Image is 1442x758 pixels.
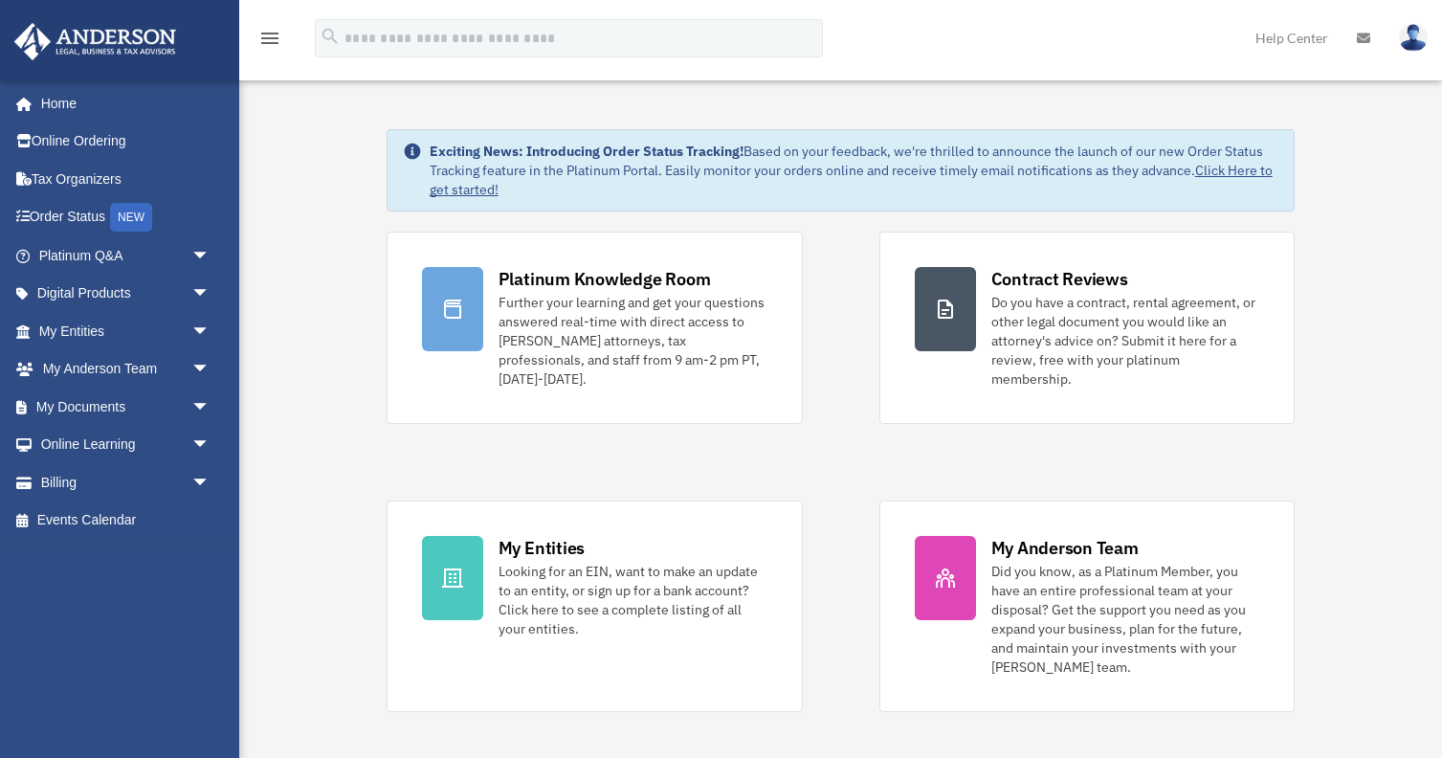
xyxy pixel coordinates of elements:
[191,388,230,427] span: arrow_drop_down
[430,162,1273,198] a: Click Here to get started!
[13,160,239,198] a: Tax Organizers
[191,463,230,502] span: arrow_drop_down
[13,84,230,123] a: Home
[13,236,239,275] a: Platinum Q&Aarrow_drop_down
[387,501,803,712] a: My Entities Looking for an EIN, want to make an update to an entity, or sign up for a bank accoun...
[191,275,230,314] span: arrow_drop_down
[191,312,230,351] span: arrow_drop_down
[879,501,1296,712] a: My Anderson Team Did you know, as a Platinum Member, you have an entire professional team at your...
[991,267,1128,291] div: Contract Reviews
[13,502,239,540] a: Events Calendar
[499,536,585,560] div: My Entities
[110,203,152,232] div: NEW
[499,267,711,291] div: Platinum Knowledge Room
[991,293,1260,389] div: Do you have a contract, rental agreement, or other legal document you would like an attorney's ad...
[191,236,230,276] span: arrow_drop_down
[13,463,239,502] a: Billingarrow_drop_down
[13,350,239,389] a: My Anderson Teamarrow_drop_down
[499,293,767,389] div: Further your learning and get your questions answered real-time with direct access to [PERSON_NAM...
[9,23,182,60] img: Anderson Advisors Platinum Portal
[191,350,230,390] span: arrow_drop_down
[1399,24,1428,52] img: User Pic
[320,26,341,47] i: search
[387,232,803,424] a: Platinum Knowledge Room Further your learning and get your questions answered real-time with dire...
[258,27,281,50] i: menu
[191,426,230,465] span: arrow_drop_down
[430,143,743,160] strong: Exciting News: Introducing Order Status Tracking!
[13,198,239,237] a: Order StatusNEW
[13,388,239,426] a: My Documentsarrow_drop_down
[499,562,767,638] div: Looking for an EIN, want to make an update to an entity, or sign up for a bank account? Click her...
[258,33,281,50] a: menu
[13,275,239,313] a: Digital Productsarrow_drop_down
[13,312,239,350] a: My Entitiesarrow_drop_down
[13,123,239,161] a: Online Ordering
[13,426,239,464] a: Online Learningarrow_drop_down
[991,562,1260,677] div: Did you know, as a Platinum Member, you have an entire professional team at your disposal? Get th...
[430,142,1279,199] div: Based on your feedback, we're thrilled to announce the launch of our new Order Status Tracking fe...
[991,536,1139,560] div: My Anderson Team
[879,232,1296,424] a: Contract Reviews Do you have a contract, rental agreement, or other legal document you would like...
